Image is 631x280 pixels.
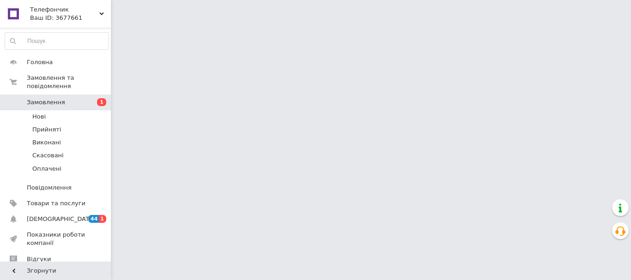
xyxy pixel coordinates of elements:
[27,98,65,107] span: Замовлення
[99,215,106,223] span: 1
[97,98,106,106] span: 1
[88,215,99,223] span: 44
[32,125,61,134] span: Прийняті
[27,58,53,66] span: Головна
[27,74,111,90] span: Замовлення та повідомлення
[32,138,61,147] span: Виконані
[5,33,109,49] input: Пошук
[30,6,99,14] span: Телефончик
[32,151,64,160] span: Скасовані
[27,184,72,192] span: Повідомлення
[27,199,85,208] span: Товари та послуги
[30,14,111,22] div: Ваш ID: 3677661
[32,113,46,121] span: Нові
[27,231,85,247] span: Показники роботи компанії
[27,215,95,223] span: [DEMOGRAPHIC_DATA]
[27,255,51,263] span: Відгуки
[32,165,61,173] span: Оплачені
